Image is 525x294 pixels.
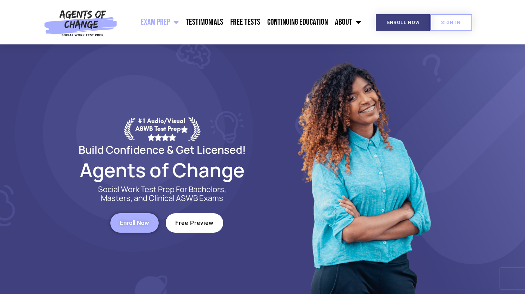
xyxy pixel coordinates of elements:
[441,20,461,25] span: SIGN IN
[135,117,188,141] div: #1 Audio/Visual ASWB Test Prep
[430,14,472,31] a: SIGN IN
[331,13,365,31] a: About
[264,13,331,31] a: Continuing Education
[120,220,149,226] span: Enroll Now
[175,220,214,226] span: Free Preview
[137,13,182,31] a: Exam Prep
[90,185,234,203] p: Social Work Test Prep For Bachelors, Masters, and Clinical ASWB Exams
[62,162,263,178] h2: Agents of Change
[387,20,420,25] span: Enroll Now
[227,13,264,31] a: Free Tests
[121,13,365,31] nav: Menu
[110,213,159,233] a: Enroll Now
[376,14,431,31] a: Enroll Now
[182,13,227,31] a: Testimonials
[62,145,263,155] h2: Build Confidence & Get Licensed!
[166,213,223,233] a: Free Preview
